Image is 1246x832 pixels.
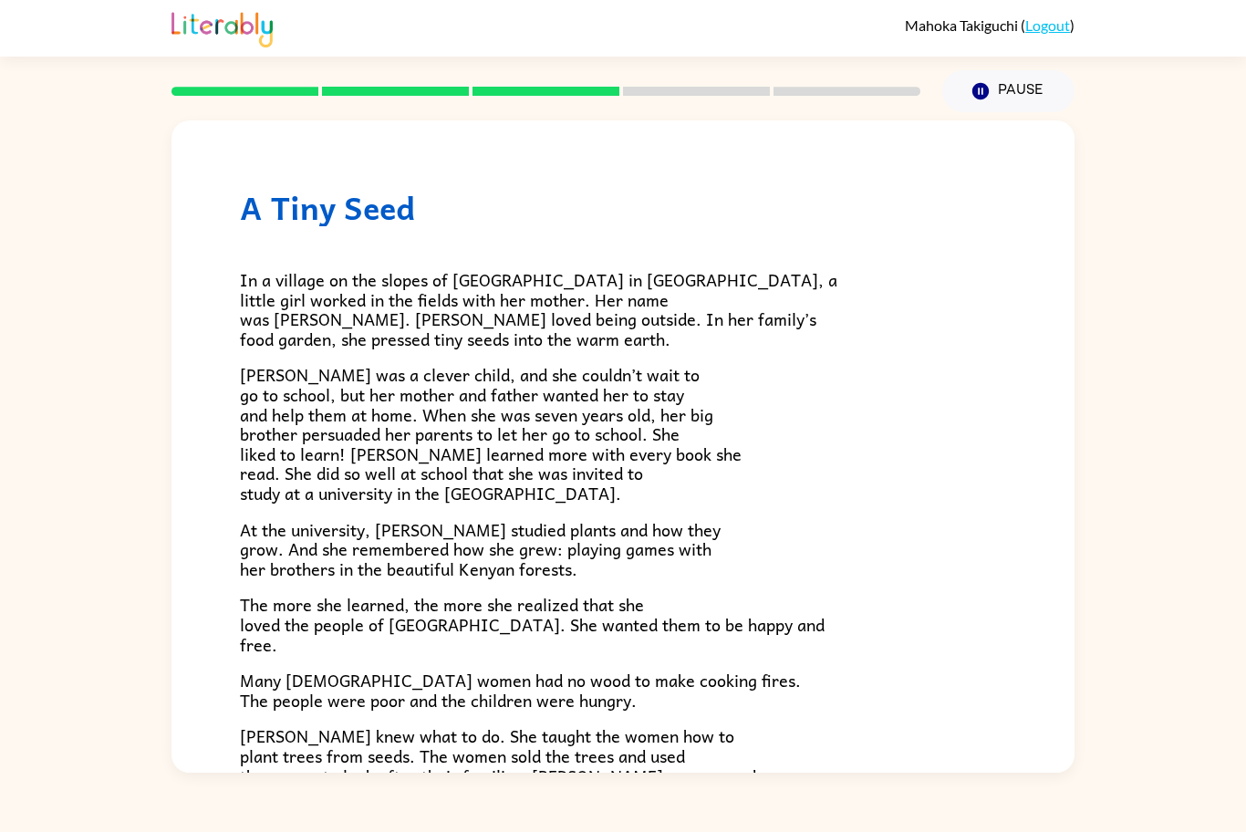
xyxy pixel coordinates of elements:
h1: A Tiny Seed [240,189,1006,226]
div: ( ) [905,16,1075,34]
span: [PERSON_NAME] knew what to do. She taught the women how to plant trees from seeds. The women sold... [240,723,756,808]
span: Mahoka Takiguchi [905,16,1021,34]
a: Logout [1025,16,1070,34]
span: The more she learned, the more she realized that she loved the people of [GEOGRAPHIC_DATA]. She w... [240,591,825,657]
span: At the university, [PERSON_NAME] studied plants and how they grow. And she remembered how she gre... [240,516,721,582]
span: [PERSON_NAME] was a clever child, and she couldn’t wait to go to school, but her mother and fathe... [240,361,742,506]
span: Many [DEMOGRAPHIC_DATA] women had no wood to make cooking fires. The people were poor and the chi... [240,667,801,713]
span: In a village on the slopes of [GEOGRAPHIC_DATA] in [GEOGRAPHIC_DATA], a little girl worked in the... [240,266,837,352]
img: Literably [171,7,273,47]
button: Pause [942,70,1075,112]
